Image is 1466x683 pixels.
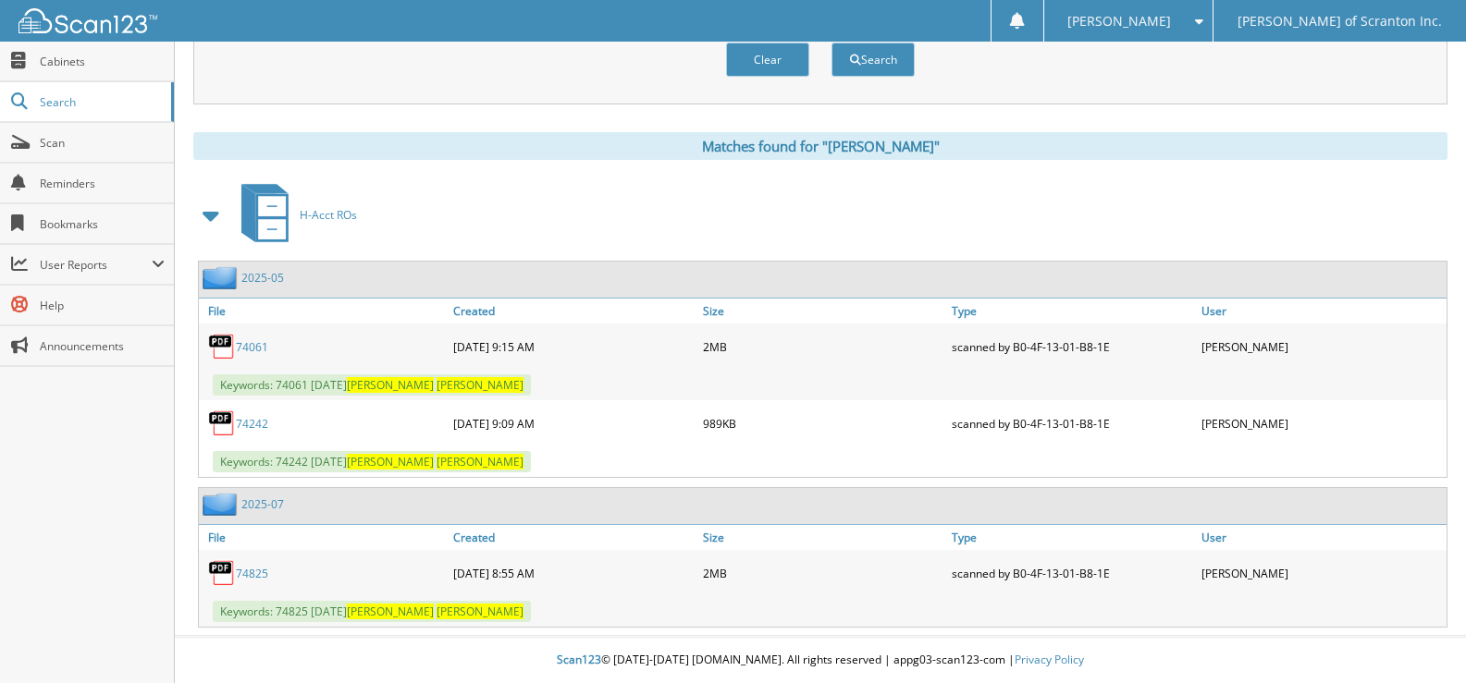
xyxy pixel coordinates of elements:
span: Bookmarks [40,216,165,232]
div: [PERSON_NAME] [1197,328,1447,365]
a: 2025-07 [241,496,284,512]
a: Size [698,299,948,323]
a: Type [947,299,1197,323]
span: Search [40,94,162,110]
span: [PERSON_NAME] [437,377,524,393]
span: [PERSON_NAME] [437,604,524,619]
span: [PERSON_NAME] of Scranton Inc. [1238,16,1442,27]
span: [PERSON_NAME] [347,604,434,619]
span: Announcements [40,338,165,354]
span: H-Acct ROs [300,207,357,223]
span: [PERSON_NAME] [1067,16,1171,27]
img: PDF.png [208,333,236,360]
img: folder2.png [203,493,241,516]
div: [PERSON_NAME] [1197,555,1447,592]
img: PDF.png [208,409,236,437]
span: Keywords: 74242 [DATE] [213,451,531,472]
a: Created [449,299,698,323]
div: 989KB [698,405,948,442]
a: 74825 [236,566,268,581]
span: Scan123 [557,652,601,667]
a: Privacy Policy [1015,652,1084,667]
span: Scan [40,135,165,151]
div: © [DATE]-[DATE] [DOMAIN_NAME]. All rights reserved | appg03-scan123-com | [175,638,1466,683]
a: Created [449,525,698,550]
span: User Reports [40,257,152,273]
a: Size [698,525,948,550]
span: [PERSON_NAME] [347,377,434,393]
div: [PERSON_NAME] [1197,405,1447,442]
button: Search [832,43,915,77]
div: scanned by B0-4F-13-01-B8-1E [947,405,1197,442]
a: User [1197,525,1447,550]
a: 2025-05 [241,270,284,286]
span: Help [40,298,165,313]
span: Cabinets [40,54,165,69]
div: [DATE] 9:09 AM [449,405,698,442]
button: Clear [726,43,809,77]
a: 74242 [236,416,268,432]
div: [DATE] 9:15 AM [449,328,698,365]
a: User [1197,299,1447,323]
iframe: Chat Widget [1374,594,1466,683]
div: scanned by B0-4F-13-01-B8-1E [947,328,1197,365]
div: [DATE] 8:55 AM [449,555,698,592]
img: scan123-logo-white.svg [18,8,157,33]
span: [PERSON_NAME] [437,454,524,470]
span: [PERSON_NAME] [347,454,434,470]
div: 2MB [698,328,948,365]
div: Matches found for "[PERSON_NAME]" [193,132,1448,160]
img: folder2.png [203,266,241,289]
a: Type [947,525,1197,550]
span: Keywords: 74061 [DATE] [213,374,531,396]
div: scanned by B0-4F-13-01-B8-1E [947,555,1197,592]
a: File [199,299,449,323]
a: H-Acct ROs [230,178,357,251]
img: PDF.png [208,559,236,587]
span: Reminders [40,176,165,191]
div: 2MB [698,555,948,592]
a: 74061 [236,339,268,355]
span: Keywords: 74825 [DATE] [213,601,531,622]
a: File [199,525,449,550]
